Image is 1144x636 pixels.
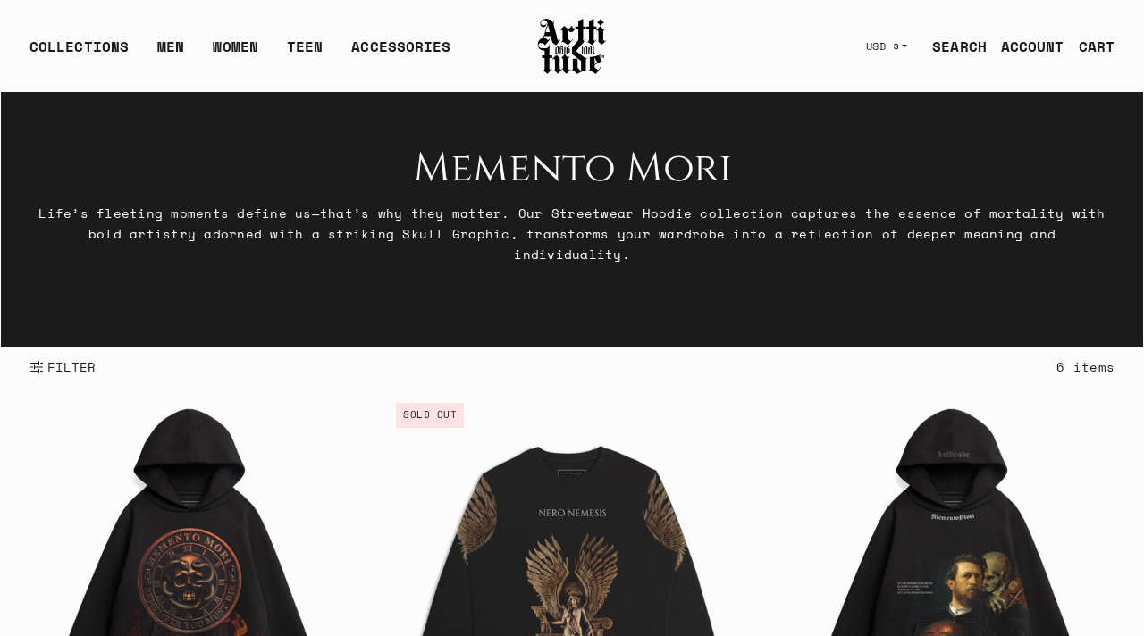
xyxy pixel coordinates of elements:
a: SEARCH [918,29,987,64]
div: CART [1079,36,1115,57]
span: USD $ [866,39,900,54]
a: Open cart [1064,29,1115,64]
a: WOMEN [213,36,258,71]
div: COLLECTIONS [29,36,129,71]
img: Arttitude [536,16,608,77]
p: Life’s fleeting moments define us—that’s why they matter. Our Streetwear Hoodie collection captur... [29,203,1115,264]
a: MEN [157,36,184,71]
button: Show filters [29,347,97,387]
a: TEEN [287,36,323,71]
h2: Memento Mori [29,146,1115,192]
ul: Main navigation [15,36,465,71]
a: ACCOUNT [987,29,1064,64]
div: 6 items [1056,356,1115,377]
div: ACCESSORIES [351,36,450,71]
span: Sold out [396,403,464,428]
video: Your browser does not support the video tag. [1,92,1143,347]
button: USD $ [855,27,919,66]
span: FILTER [44,358,97,376]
